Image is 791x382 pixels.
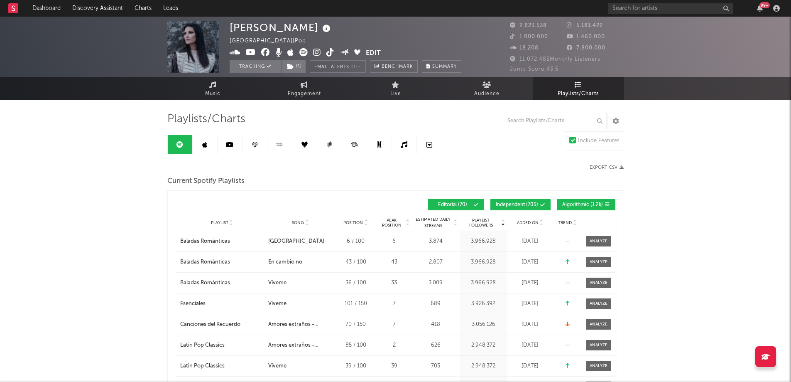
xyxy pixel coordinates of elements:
a: Latin Pop Classics [180,341,264,350]
a: Baladas Románticas [180,237,264,246]
div: [DATE] [509,320,551,329]
div: 6 [379,237,410,246]
span: Editorial ( 70 ) [433,202,472,207]
div: 2.807 [414,258,458,266]
span: Position [343,220,363,225]
span: Peak Position [379,218,405,228]
div: 6 / 100 [337,237,375,246]
div: Esenciales [180,300,206,308]
button: Independent(705) [490,199,551,210]
span: 11.072.485 Monthly Listeners [510,57,600,62]
span: Current Spotify Playlists [167,176,245,186]
div: 39 / 100 [337,362,375,370]
span: Jump Score: 43.5 [510,67,558,72]
span: 18.208 [510,45,539,51]
span: Playlists/Charts [167,114,245,124]
a: Live [350,77,441,100]
div: Víveme [268,300,287,308]
div: Amores extraños - Versión 2001 [268,320,333,329]
span: Song [292,220,304,225]
div: Amores extraños - Versión 2001 [268,341,333,350]
a: Engagement [259,77,350,100]
span: 2.823.538 [510,23,547,28]
div: [DATE] [509,362,551,370]
div: [DATE] [509,279,551,287]
a: Baladas Románticas [180,279,264,287]
div: 33 [379,279,410,287]
button: Edit [366,48,381,59]
div: Baladas Románticas [180,258,230,266]
button: Email AlertsOff [310,60,366,73]
div: 99 + [759,2,770,8]
div: Víveme [268,279,287,287]
div: [DATE] [509,300,551,308]
div: 3.874 [414,237,458,246]
div: 39 [379,362,410,370]
div: Latin Pop Classics [180,362,225,370]
button: Export CSV [590,165,624,170]
div: [DATE] [509,341,551,350]
input: Search for artists [608,3,733,14]
div: 3.926.392 [462,300,505,308]
span: 7.800.000 [567,45,605,51]
div: 3.966.928 [462,237,505,246]
button: Summary [422,60,461,73]
span: 5.181.422 [567,23,603,28]
div: [DATE] [509,258,551,266]
a: Canciones del Recuerdo [180,320,264,329]
span: Audience [474,89,500,99]
button: Algorithmic(1.2k) [557,199,615,210]
a: Baladas Románticas [180,258,264,266]
span: Independent ( 705 ) [496,202,538,207]
div: 2.948.372 [462,341,505,350]
div: [GEOGRAPHIC_DATA] | Pop [230,36,316,46]
span: 1.460.000 [567,34,605,39]
div: 689 [414,300,458,308]
div: Baladas Románticas [180,237,230,246]
span: Live [390,89,401,99]
span: Algorithmic ( 1.2k ) [562,202,603,207]
span: Summary [432,64,457,69]
div: 7 [379,300,410,308]
div: Víveme [268,362,287,370]
div: 3.966.928 [462,258,505,266]
span: Estimated Daily Streams [414,217,453,229]
a: Audience [441,77,533,100]
div: 3.009 [414,279,458,287]
div: Canciones del Recuerdo [180,320,240,329]
em: Off [351,65,361,69]
button: 99+ [757,5,763,12]
a: Music [167,77,259,100]
span: Added On [517,220,539,225]
div: 3.056.126 [462,320,505,329]
button: (1) [282,60,306,73]
span: Trend [558,220,572,225]
div: 626 [414,341,458,350]
span: Playlists/Charts [558,89,599,99]
a: Esenciales [180,300,264,308]
div: Latin Pop Classics [180,341,225,350]
div: 3.966.928 [462,279,505,287]
div: 43 [379,258,410,266]
div: 418 [414,320,458,329]
div: En cambio no [268,258,302,266]
div: 2.948.372 [462,362,505,370]
button: Editorial(70) [428,199,484,210]
span: 1.000.000 [510,34,548,39]
button: Tracking [230,60,282,73]
div: [PERSON_NAME] [230,21,333,35]
div: Baladas Románticas [180,279,230,287]
span: Benchmark [382,62,413,72]
div: Include Features [578,136,620,146]
div: 43 / 100 [337,258,375,266]
div: 36 / 100 [337,279,375,287]
span: Playlist [211,220,228,225]
div: [GEOGRAPHIC_DATA] [268,237,324,246]
div: 85 / 100 [337,341,375,350]
span: Music [205,89,220,99]
div: 7 [379,320,410,329]
a: Playlists/Charts [533,77,624,100]
div: 705 [414,362,458,370]
div: [DATE] [509,237,551,246]
span: ( 1 ) [282,60,306,73]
